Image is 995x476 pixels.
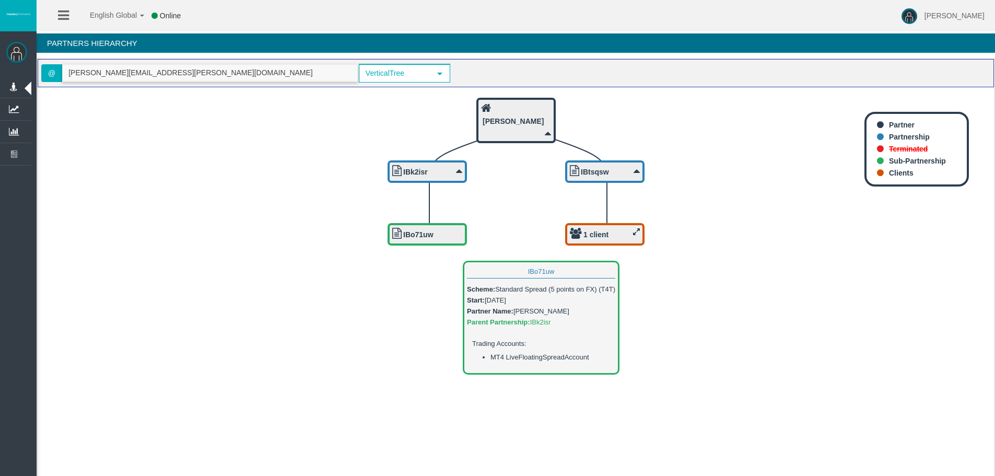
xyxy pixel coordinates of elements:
div: [DATE] [467,295,615,306]
span: @ [41,64,62,82]
li: MT4 LiveFloatingSpreadAccount [490,352,613,363]
b: Parent Partnership: [467,318,530,326]
b: Start: [467,296,485,304]
div: IBk2isr [467,317,615,328]
div: Standard Spread (5 points on FX) (T4T) [467,284,615,295]
b: Partner Name: [467,307,513,315]
span: [PERSON_NAME] [924,11,985,20]
div: IBo71uw [467,265,615,278]
b: IBk2isr [403,168,428,176]
b: 1 client [583,230,608,239]
b: [PERSON_NAME] [483,117,544,125]
span: English Global [76,11,137,19]
b: Clients [889,169,914,177]
b: IBo71uw [403,230,434,239]
input: Search partner... [63,65,357,81]
div: Trading Accounts: [470,335,613,352]
span: VerticalTree [360,65,431,82]
b: Sub-Partnership [889,157,946,165]
b: Partnership [889,133,930,141]
img: logo.svg [5,12,31,16]
b: Partner [889,121,915,129]
div: [PERSON_NAME] [467,306,615,317]
b: Scheme: [467,285,495,293]
h4: Partners Hierarchy [37,33,995,53]
span: Online [160,11,181,20]
span: select [436,69,444,78]
b: Terminated [889,145,928,153]
b: IBtsqsw [581,168,609,176]
img: user-image [902,8,917,24]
